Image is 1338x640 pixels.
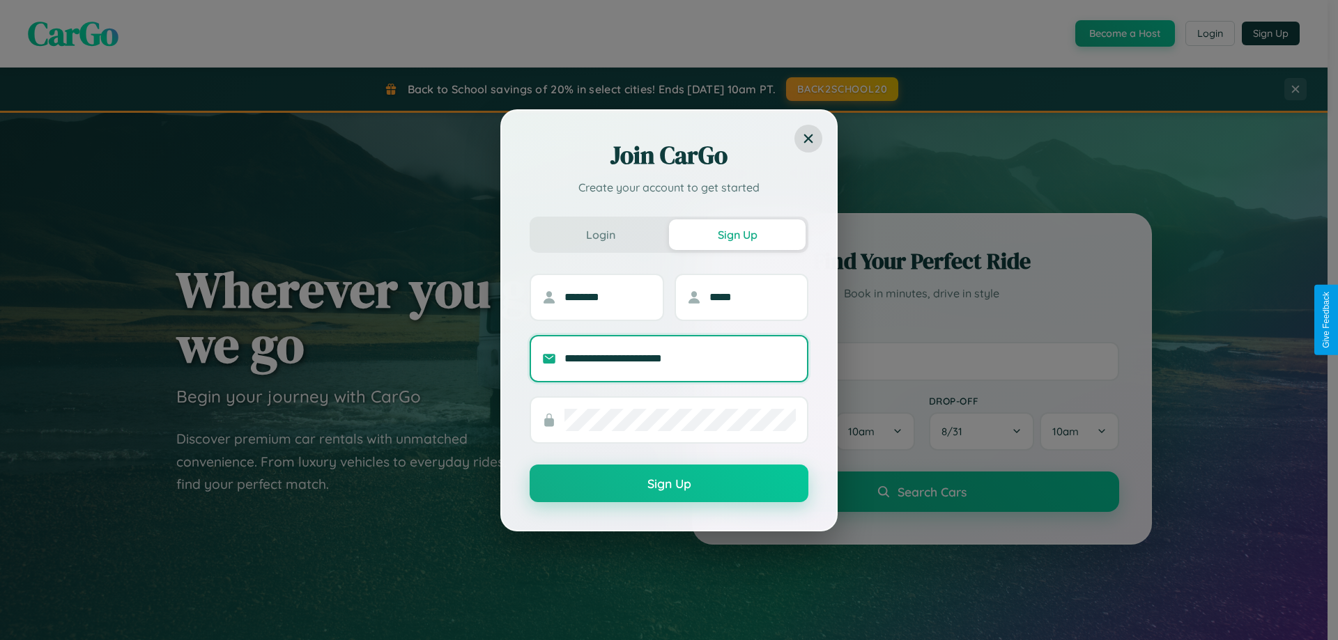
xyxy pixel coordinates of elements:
button: Login [532,219,669,250]
button: Sign Up [669,219,806,250]
h2: Join CarGo [530,139,808,172]
p: Create your account to get started [530,179,808,196]
button: Sign Up [530,465,808,502]
div: Give Feedback [1321,292,1331,348]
